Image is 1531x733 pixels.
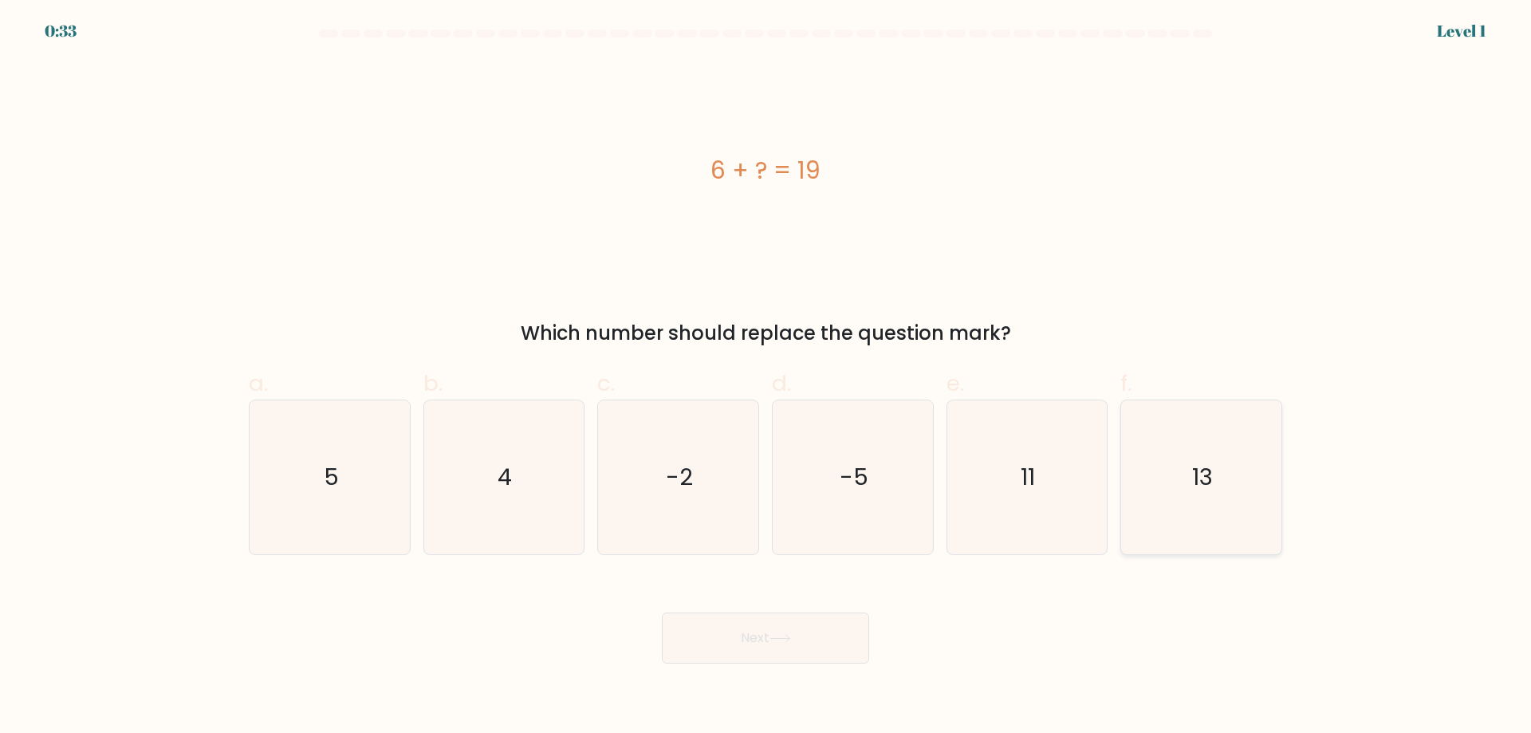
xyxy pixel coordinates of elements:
span: e. [947,368,964,399]
text: -5 [840,461,868,493]
span: a. [249,368,268,399]
text: 11 [1021,461,1036,493]
span: c. [597,368,615,399]
text: -2 [667,461,694,493]
span: b. [423,368,443,399]
text: 5 [324,461,339,493]
div: Which number should replace the question mark? [258,319,1273,348]
span: d. [772,368,791,399]
div: Level 1 [1437,19,1486,43]
text: 13 [1193,461,1214,493]
text: 4 [498,461,513,493]
span: f. [1120,368,1132,399]
button: Next [662,613,869,664]
div: 6 + ? = 19 [249,152,1282,188]
div: 0:33 [45,19,77,43]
